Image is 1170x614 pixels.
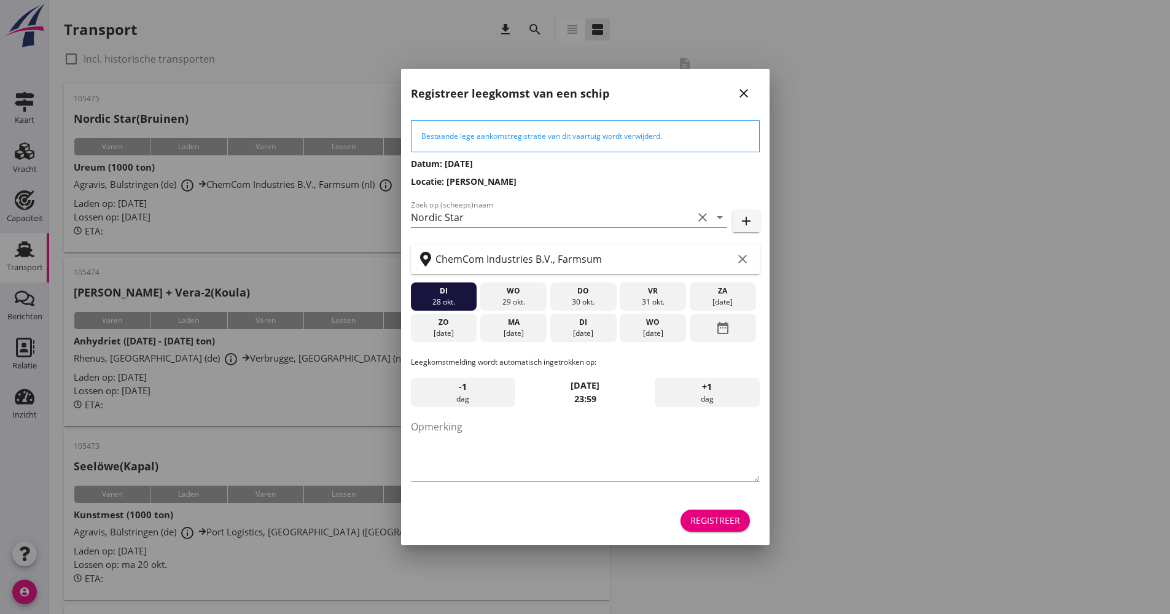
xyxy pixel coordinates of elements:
[411,417,760,481] textarea: Opmerking
[411,85,609,102] h2: Registreer leegkomst van een schip
[435,249,733,269] input: Zoek op terminal of plaats
[571,379,599,391] strong: [DATE]
[553,328,613,339] div: [DATE]
[411,175,760,188] h3: Locatie: [PERSON_NAME]
[483,297,544,308] div: 29 okt.
[712,210,727,225] i: arrow_drop_down
[483,317,544,328] div: ma
[739,214,754,228] i: add
[421,131,749,142] div: Bestaande lege aankomstregistratie van dit vaartuig wordt verwijderd.
[413,297,474,308] div: 28 okt.
[411,208,693,227] input: Zoek op (scheeps)naam
[459,380,467,394] span: -1
[693,286,753,297] div: za
[702,380,712,394] span: +1
[690,514,740,527] div: Registreer
[736,86,751,101] i: close
[411,157,760,170] h3: Datum: [DATE]
[553,286,613,297] div: do
[411,378,515,407] div: dag
[413,317,474,328] div: zo
[411,357,760,368] p: Leegkomstmelding wordt automatisch ingetrokken op:
[483,328,544,339] div: [DATE]
[553,297,613,308] div: 30 okt.
[623,286,683,297] div: vr
[716,317,730,339] i: date_range
[483,286,544,297] div: wo
[681,510,750,532] button: Registreer
[655,378,759,407] div: dag
[574,393,596,405] strong: 23:59
[413,286,474,297] div: di
[623,328,683,339] div: [DATE]
[623,317,683,328] div: wo
[735,252,750,266] i: clear
[623,297,683,308] div: 31 okt.
[695,210,710,225] i: clear
[553,317,613,328] div: di
[693,297,753,308] div: [DATE]
[413,328,474,339] div: [DATE]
